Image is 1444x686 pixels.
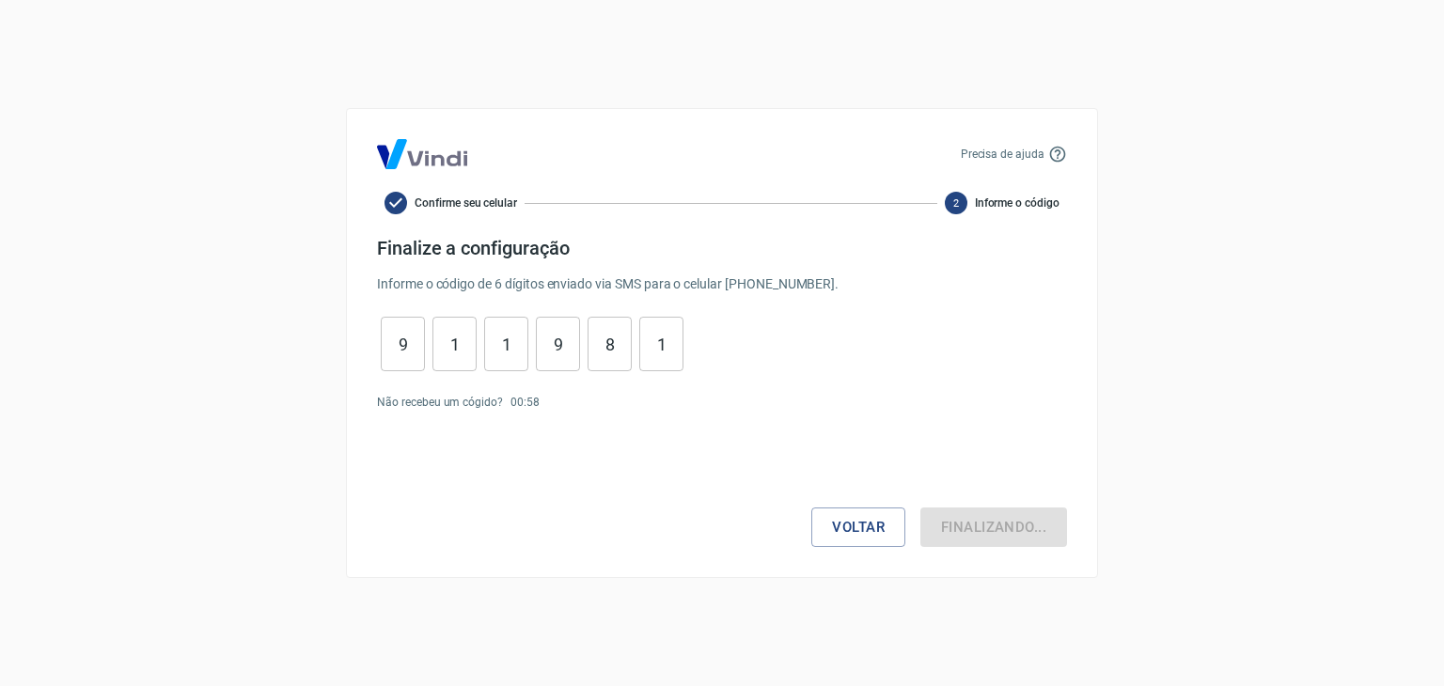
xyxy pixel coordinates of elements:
span: Informe o código [975,195,1059,211]
img: Logo Vind [377,139,467,169]
h4: Finalize a configuração [377,237,1067,259]
text: 2 [953,197,959,210]
p: Precisa de ajuda [961,146,1044,163]
span: Confirme seu celular [415,195,517,211]
button: Voltar [811,507,905,547]
p: Informe o código de 6 dígitos enviado via SMS para o celular [PHONE_NUMBER] . [377,274,1067,294]
p: Não recebeu um cógido? [377,394,503,411]
p: 00 : 58 [510,394,540,411]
